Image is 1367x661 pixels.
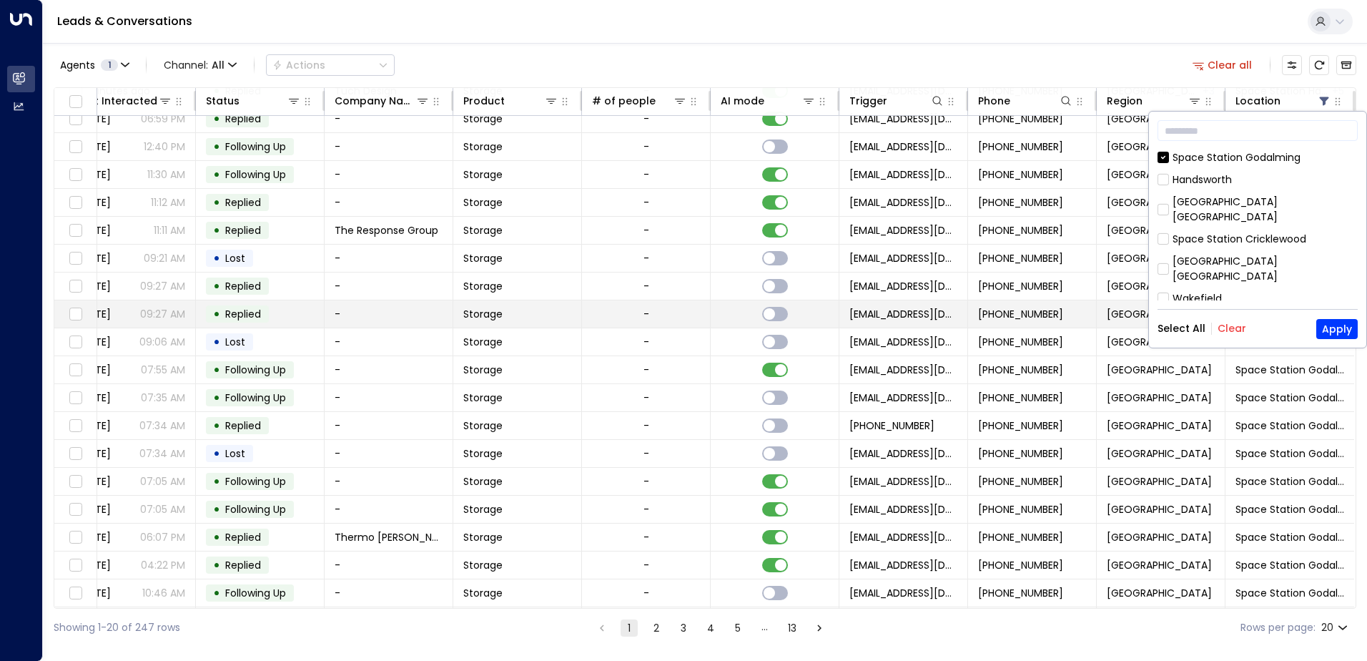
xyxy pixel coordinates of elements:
[325,161,453,188] td: -
[702,620,719,637] button: Go to page 4
[648,620,665,637] button: Go to page 2
[849,391,957,405] span: leads@space-station.co.uk
[225,139,286,154] span: Following Up
[978,279,1063,293] span: +447593343315
[140,307,185,321] p: 09:27 AM
[151,195,185,210] p: 11:12 AM
[66,361,84,379] span: Toggle select row
[1158,195,1358,225] div: [GEOGRAPHIC_DATA] [GEOGRAPHIC_DATA]
[335,92,430,109] div: Company Name
[142,586,185,600] p: 10:46 AM
[140,530,185,544] p: 06:07 PM
[60,60,95,70] span: Agents
[1107,195,1212,210] span: Surrey
[77,92,157,109] div: Last Interacted
[643,391,649,405] div: -
[213,190,220,215] div: •
[849,418,934,433] span: +447780602561
[978,307,1063,321] span: +447593343315
[140,279,185,293] p: 09:27 AM
[225,223,261,238] span: Replied
[1235,363,1344,377] span: Space Station Godalming
[1173,172,1232,187] div: Handsworth
[213,330,220,354] div: •
[849,586,957,600] span: leads@space-station.co.uk
[225,446,245,461] span: Lost
[66,166,84,184] span: Toggle select row
[978,92,1073,109] div: Phone
[1235,502,1344,516] span: Space Station Godalming
[978,223,1063,238] span: +447939079051
[66,222,84,240] span: Toggle select row
[213,274,220,298] div: •
[1235,391,1344,405] span: Space Station Godalming
[978,195,1063,210] span: +447523821416
[266,54,395,76] button: Actions
[592,92,687,109] div: # of people
[66,110,84,128] span: Toggle select row
[1107,586,1212,600] span: Surrey
[811,620,828,637] button: Go to next page
[1235,446,1344,461] span: Space Station Godalming
[1107,307,1212,321] span: Surrey
[1235,418,1344,433] span: Space Station Godalming
[463,474,503,489] span: Storage
[463,112,503,126] span: Storage
[225,279,261,293] span: Replied
[139,418,185,433] p: 07:34 AM
[213,497,220,522] div: •
[66,584,84,602] span: Toggle select row
[1218,323,1246,334] button: Clear
[213,581,220,605] div: •
[463,530,503,544] span: Storage
[1316,319,1358,339] button: Apply
[1235,92,1280,109] div: Location
[463,586,503,600] span: Storage
[225,251,245,265] span: Lost
[643,586,649,600] div: -
[213,134,220,159] div: •
[849,363,957,377] span: leads@space-station.co.uk
[325,300,453,328] td: -
[225,112,261,126] span: Replied
[621,620,638,637] button: page 1
[463,363,503,377] span: Storage
[325,356,453,383] td: -
[325,496,453,523] td: -
[1235,586,1344,600] span: Space Station Godalming
[675,620,692,637] button: Go to page 3
[978,167,1063,182] span: +447450893501
[158,55,242,75] button: Channel:All
[212,59,224,71] span: All
[54,620,180,635] div: Showing 1-20 of 247 rows
[643,363,649,377] div: -
[463,92,558,109] div: Product
[1158,323,1205,334] button: Select All
[66,278,84,295] span: Toggle select row
[1158,172,1358,187] div: Handsworth
[66,138,84,156] span: Toggle select row
[325,189,453,216] td: -
[141,391,185,405] p: 07:35 AM
[225,586,286,600] span: Following Up
[1107,279,1212,293] span: Surrey
[1107,391,1212,405] span: Surrey
[1107,112,1212,126] span: Surrey
[140,502,185,516] p: 07:05 AM
[592,92,656,109] div: # of people
[158,55,242,75] span: Channel:
[784,620,801,637] button: Go to page 13
[978,418,1063,433] span: +447780602561
[978,139,1063,154] span: +447519677879
[225,363,286,377] span: Following Up
[140,474,185,489] p: 07:05 AM
[77,92,172,109] div: Last Interacted
[463,335,503,349] span: Storage
[1173,254,1358,284] div: [GEOGRAPHIC_DATA] [GEOGRAPHIC_DATA]
[978,363,1063,377] span: +447366410843
[1158,291,1358,306] div: Wakefield
[213,525,220,549] div: •
[335,223,438,238] span: The Response Group
[66,501,84,519] span: Toggle select row
[1107,502,1212,516] span: Surrey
